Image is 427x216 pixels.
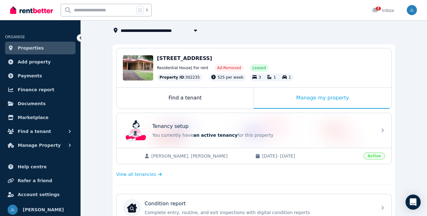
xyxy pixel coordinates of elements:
[8,205,18,215] img: Jacqueline Law-Smith
[18,141,61,149] span: Manage Property
[157,55,212,61] span: [STREET_ADDRESS]
[10,5,53,15] img: RentBetter
[127,203,137,213] img: Condition report
[5,125,75,138] button: Find a tenant
[5,111,75,124] a: Marketplace
[23,206,64,213] span: [PERSON_NAME]
[5,160,75,173] a: Help centre
[217,65,241,70] span: Ad: Removed
[406,195,421,210] div: Open Intercom Messenger
[5,188,75,201] a: Account settings
[145,209,373,216] p: Complete entry, routine, and exit inspections with digital condition reports
[5,69,75,82] a: Payments
[117,113,391,148] a: Tenancy setupTenancy setupYou currently havean active tenancyfor this property
[259,75,261,80] span: 3
[254,88,391,109] div: Manage my property
[18,100,46,107] span: Documents
[289,75,291,80] span: 1
[364,153,385,159] span: Active
[117,88,254,109] div: Find a tenant
[193,133,238,138] span: an active tenancy
[157,65,208,70] span: Residential House | For rent
[18,72,42,80] span: Payments
[5,42,75,54] a: Properties
[5,139,75,152] button: Manage Property
[18,114,48,121] span: Marketplace
[116,171,156,177] span: View all tenancies
[262,153,360,159] span: [DATE] - [DATE]
[18,163,47,171] span: Help centre
[5,83,75,96] a: Finance report
[126,120,146,141] img: Tenancy setup
[5,174,75,187] a: Refer a friend
[152,123,189,130] p: Tenancy setup
[5,97,75,110] a: Documents
[145,200,186,207] p: Condition report
[5,56,75,68] a: Add property
[218,75,244,80] span: 525 per week
[152,132,373,138] p: You currently have for this property
[18,128,51,135] span: Find a tenant
[5,35,25,39] span: ORGANISE
[18,86,54,93] span: Finance report
[157,74,202,81] div: : 302235
[274,75,276,80] span: 1
[116,171,162,177] a: View all tenancies
[159,75,184,80] span: Property ID
[18,58,51,66] span: Add property
[18,177,52,184] span: Refer a friend
[407,5,417,15] img: Jacqueline Law-Smith
[18,44,44,52] span: Properties
[372,7,394,14] div: Inbox
[151,153,249,159] span: [PERSON_NAME], [PERSON_NAME]
[18,191,60,198] span: Account settings
[252,65,266,70] span: Leased
[146,8,148,13] span: k
[376,7,381,10] span: 2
